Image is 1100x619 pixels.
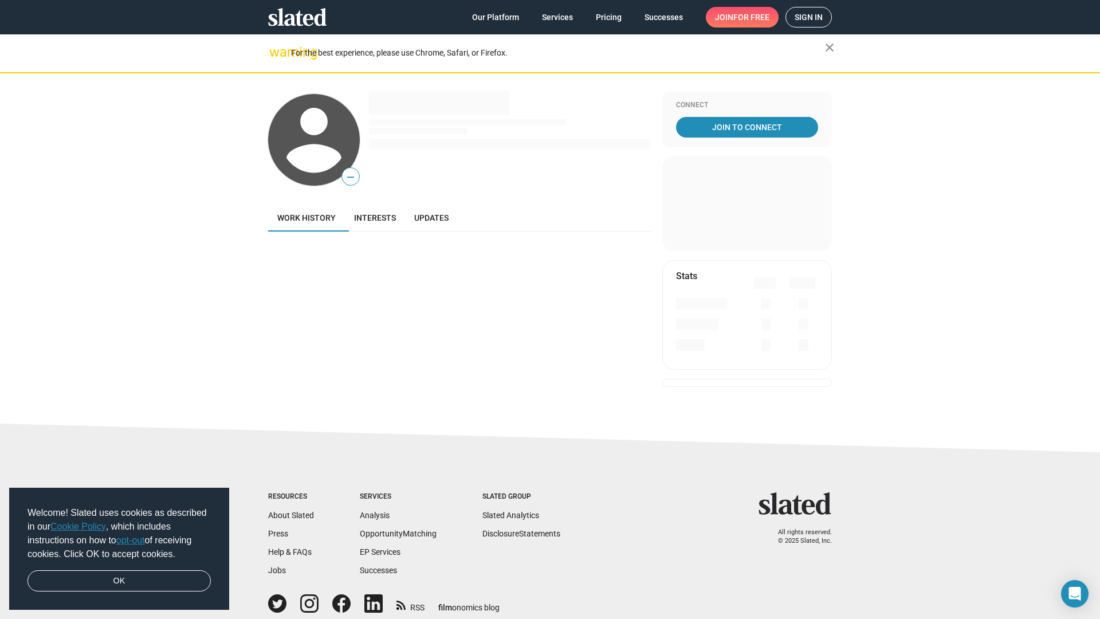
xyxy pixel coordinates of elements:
[342,170,359,185] span: —
[472,7,519,28] span: Our Platform
[438,603,452,612] span: film
[733,7,769,28] span: for free
[482,529,560,538] a: DisclosureStatements
[360,547,400,557] a: EP Services
[482,492,560,502] div: Slated Group
[414,213,449,222] span: Updates
[268,492,314,502] div: Resources
[587,7,631,28] a: Pricing
[50,522,106,531] a: Cookie Policy
[596,7,622,28] span: Pricing
[27,506,211,561] span: Welcome! Slated uses cookies as described in our , which includes instructions on how to of recei...
[354,213,396,222] span: Interests
[463,7,528,28] a: Our Platform
[268,204,345,232] a: Work history
[27,570,211,592] a: dismiss cookie message
[676,270,697,282] mat-card-title: Stats
[766,528,832,545] p: All rights reserved. © 2025 Slated, Inc.
[268,547,312,557] a: Help & FAQs
[268,529,288,538] a: Press
[268,511,314,520] a: About Slated
[795,7,823,27] span: Sign in
[645,7,683,28] span: Successes
[345,204,405,232] a: Interests
[542,7,573,28] span: Services
[676,101,818,110] div: Connect
[360,529,437,538] a: OpportunityMatching
[268,566,286,575] a: Jobs
[360,492,437,502] div: Services
[678,117,816,138] span: Join To Connect
[706,7,779,28] a: Joinfor free
[396,596,425,613] a: RSS
[715,7,769,28] span: Join
[360,566,397,575] a: Successes
[823,41,836,54] mat-icon: close
[635,7,692,28] a: Successes
[482,511,539,520] a: Slated Analytics
[277,213,336,222] span: Work history
[785,7,832,28] a: Sign in
[116,535,145,545] a: opt-out
[533,7,582,28] a: Services
[9,488,229,610] div: cookieconsent
[676,117,818,138] a: Join To Connect
[1061,580,1089,608] div: Open Intercom Messenger
[291,45,825,61] div: For the best experience, please use Chrome, Safari, or Firefox.
[360,511,390,520] a: Analysis
[405,204,458,232] a: Updates
[438,593,500,613] a: filmonomics blog
[269,45,283,59] mat-icon: warning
